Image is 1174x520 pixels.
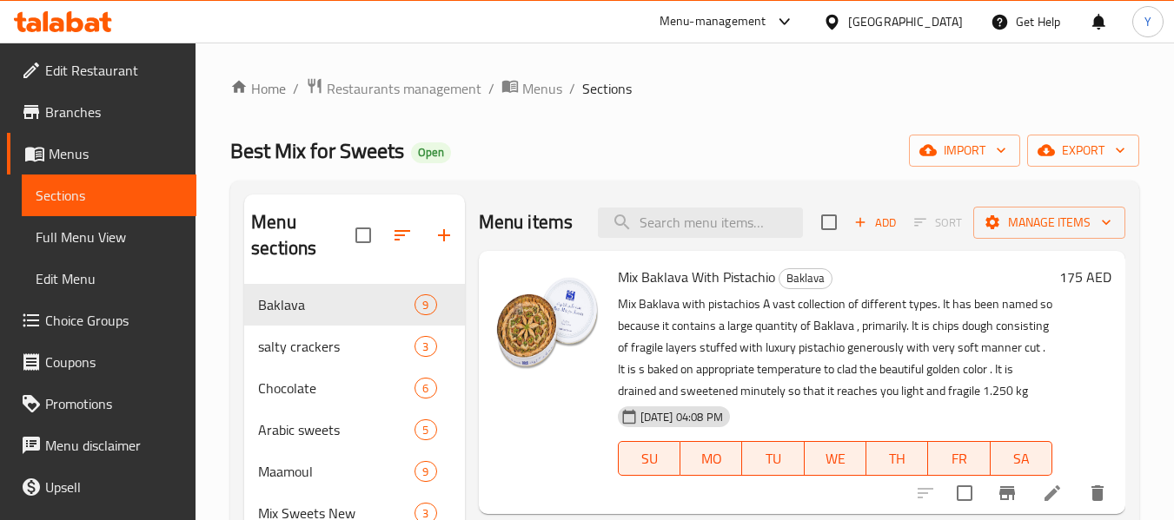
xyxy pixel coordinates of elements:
[805,441,866,476] button: WE
[903,209,973,236] span: Select section first
[847,209,903,236] button: Add
[230,78,286,99] a: Home
[488,78,494,99] li: /
[306,77,481,100] a: Restaurants management
[1027,135,1139,167] button: export
[998,446,1045,471] span: SA
[45,352,182,372] span: Coupons
[946,475,983,511] span: Select to update
[7,341,196,383] a: Coupons
[935,446,983,471] span: FR
[244,284,464,326] div: Baklava9
[415,378,436,398] div: items
[415,297,435,313] span: 9
[293,78,299,99] li: /
[36,268,182,289] span: Edit Menu
[660,11,766,32] div: Menu-management
[381,214,423,256] span: Sort sections
[1059,265,1111,289] h6: 175 AED
[7,49,196,91] a: Edit Restaurant
[327,78,481,99] span: Restaurants management
[1041,140,1125,161] span: export
[411,142,451,163] div: Open
[852,213,899,233] span: Add
[415,336,436,357] div: items
[258,294,415,315] span: Baklava
[812,446,859,471] span: WE
[779,268,832,289] div: Baklava
[7,91,196,133] a: Branches
[986,472,1028,514] button: Branch-specific-item
[680,441,742,476] button: MO
[230,131,404,170] span: Best Mix for Sweets
[415,464,435,480] span: 9
[848,12,963,31] div: [GEOGRAPHIC_DATA]
[258,336,415,357] span: salty crackers
[582,78,632,99] span: Sections
[45,477,182,497] span: Upsell
[415,419,436,440] div: items
[522,78,562,99] span: Menus
[345,217,381,253] span: Select all sections
[7,133,196,174] a: Menus
[987,212,1111,234] span: Manage items
[230,77,1139,100] nav: breadcrumb
[45,102,182,122] span: Branches
[909,135,1020,167] button: import
[258,378,415,398] span: Chocolate
[633,409,730,425] span: [DATE] 04:08 PM
[873,446,921,471] span: TH
[1042,483,1063,504] a: Edit menu item
[7,466,196,508] a: Upsell
[244,451,464,492] div: Maamoul9
[479,209,574,235] h2: Menu items
[45,60,182,81] span: Edit Restaurant
[411,145,451,160] span: Open
[973,207,1125,239] button: Manage items
[415,461,436,482] div: items
[618,441,680,476] button: SU
[493,265,604,376] img: Mix Baklava With Pistachio
[847,209,903,236] span: Add item
[244,409,464,451] div: Arabic sweets5
[1144,12,1151,31] span: Y
[1077,472,1118,514] button: delete
[779,268,832,288] span: Baklava
[598,207,803,238] input: search
[45,435,182,456] span: Menu disclaimer
[415,422,435,438] span: 5
[22,258,196,299] a: Edit Menu
[991,441,1052,476] button: SA
[626,446,673,471] span: SU
[742,441,804,476] button: TU
[7,383,196,425] a: Promotions
[415,339,435,355] span: 3
[49,143,182,164] span: Menus
[569,78,575,99] li: /
[923,140,1006,161] span: import
[501,77,562,100] a: Menus
[36,185,182,206] span: Sections
[749,446,797,471] span: TU
[22,174,196,216] a: Sections
[7,299,196,341] a: Choice Groups
[928,441,990,476] button: FR
[258,419,415,440] span: Arabic sweets
[45,310,182,331] span: Choice Groups
[7,425,196,466] a: Menu disclaimer
[415,294,436,315] div: items
[618,264,775,290] span: Mix Baklava With Pistachio
[258,461,415,482] span: Maamoul
[45,393,182,414] span: Promotions
[251,209,355,261] h2: Menu sections
[811,204,847,240] span: Select section
[244,326,464,367] div: salty crackers3
[618,293,1052,402] p: Mix Baklava with pistachios A vast collection of different types. It has been named so because it...
[22,216,196,258] a: Full Menu View
[866,441,928,476] button: TH
[244,367,464,409] div: Chocolate6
